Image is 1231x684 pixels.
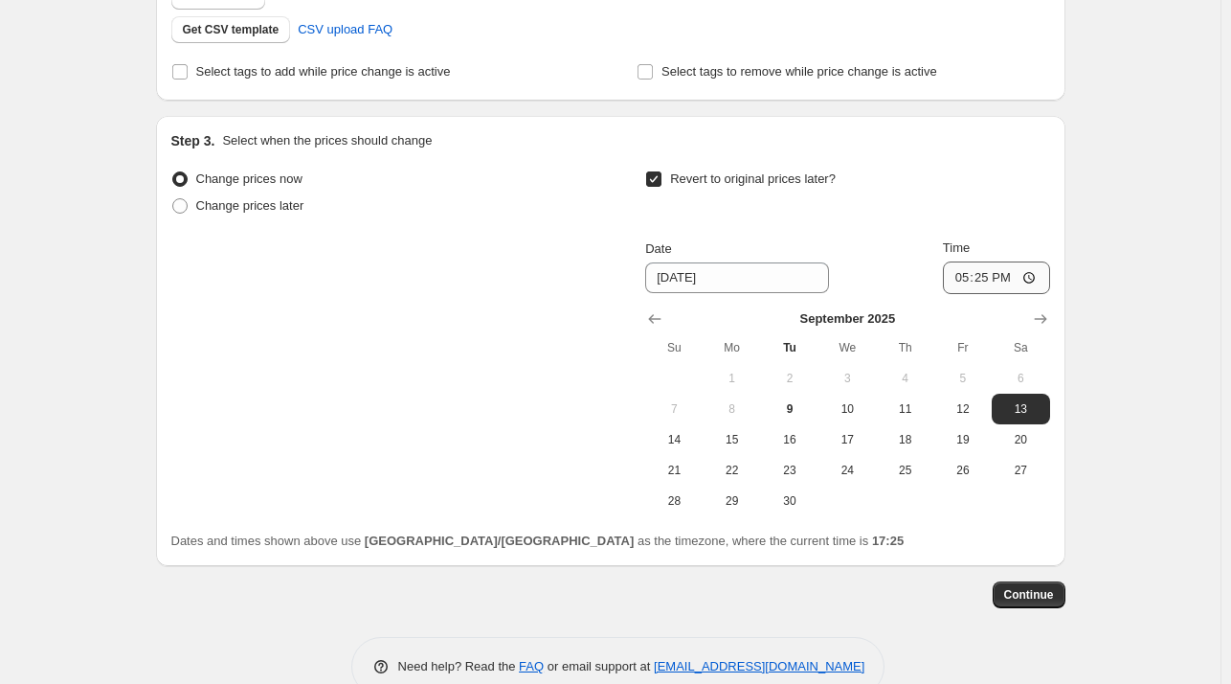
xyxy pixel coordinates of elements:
span: 17 [826,432,868,447]
button: Monday September 8 2025 [704,394,761,424]
span: 27 [999,463,1041,478]
span: 23 [769,463,811,478]
span: 11 [884,401,926,417]
button: Saturday September 20 2025 [992,424,1049,455]
button: Continue [993,581,1065,608]
button: Get CSV template [171,16,291,43]
button: Friday September 5 2025 [934,363,992,394]
span: 30 [769,493,811,509]
button: Sunday September 7 2025 [645,394,703,424]
span: Change prices later [196,198,304,213]
button: Sunday September 28 2025 [645,486,703,516]
span: 12 [942,401,984,417]
span: Fr [942,340,984,355]
span: Continue [1004,587,1054,603]
button: Tuesday September 23 2025 [761,455,818,486]
span: 8 [711,401,753,417]
th: Friday [934,332,992,363]
button: Tuesday September 30 2025 [761,486,818,516]
span: Th [884,340,926,355]
p: Select when the prices should change [222,131,432,150]
span: 21 [653,463,695,478]
span: 7 [653,401,695,417]
button: Saturday September 13 2025 [992,394,1049,424]
span: 28 [653,493,695,509]
button: Monday September 15 2025 [704,424,761,455]
button: Sunday September 14 2025 [645,424,703,455]
span: Su [653,340,695,355]
button: Thursday September 18 2025 [876,424,933,455]
span: Time [943,240,970,255]
span: Revert to original prices later? [670,171,836,186]
button: Saturday September 27 2025 [992,455,1049,486]
input: 9/9/2025 [645,262,829,293]
span: 10 [826,401,868,417]
button: Tuesday September 2 2025 [761,363,818,394]
span: or email support at [544,659,654,673]
b: [GEOGRAPHIC_DATA]/[GEOGRAPHIC_DATA] [365,534,634,548]
button: Friday September 26 2025 [934,455,992,486]
span: 9 [769,401,811,417]
span: 14 [653,432,695,447]
th: Sunday [645,332,703,363]
span: 3 [826,371,868,386]
th: Tuesday [761,332,818,363]
input: 12:00 [943,262,1050,294]
span: 16 [769,432,811,447]
span: 22 [711,463,753,478]
span: 26 [942,463,984,478]
span: 18 [884,432,926,447]
button: Wednesday September 17 2025 [818,424,876,455]
span: 13 [999,401,1041,417]
button: Thursday September 11 2025 [876,394,933,424]
button: Monday September 1 2025 [704,363,761,394]
th: Monday [704,332,761,363]
b: 17:25 [872,534,904,548]
a: FAQ [519,659,544,673]
span: 5 [942,371,984,386]
span: Tu [769,340,811,355]
button: Sunday September 21 2025 [645,455,703,486]
span: 2 [769,371,811,386]
button: Friday September 12 2025 [934,394,992,424]
button: Wednesday September 3 2025 [818,363,876,394]
span: 20 [999,432,1041,447]
th: Thursday [876,332,933,363]
button: Wednesday September 24 2025 [818,455,876,486]
button: Thursday September 4 2025 [876,363,933,394]
button: Thursday September 25 2025 [876,455,933,486]
span: CSV upload FAQ [298,20,392,39]
button: Monday September 29 2025 [704,486,761,516]
span: 29 [711,493,753,509]
button: Tuesday September 16 2025 [761,424,818,455]
span: Change prices now [196,171,302,186]
button: Show next month, October 2025 [1027,306,1054,332]
span: 15 [711,432,753,447]
span: Get CSV template [183,22,280,37]
span: Select tags to remove while price change is active [661,64,937,79]
span: 24 [826,463,868,478]
a: [EMAIL_ADDRESS][DOMAIN_NAME] [654,659,864,673]
span: Select tags to add while price change is active [196,64,451,79]
th: Saturday [992,332,1049,363]
button: Monday September 22 2025 [704,455,761,486]
span: 19 [942,432,984,447]
span: Mo [711,340,753,355]
span: Sa [999,340,1041,355]
span: 6 [999,371,1041,386]
button: Today Tuesday September 9 2025 [761,394,818,424]
span: Need help? Read the [398,659,520,673]
a: CSV upload FAQ [286,14,404,45]
span: Dates and times shown above use as the timezone, where the current time is [171,534,905,548]
button: Friday September 19 2025 [934,424,992,455]
button: Show previous month, August 2025 [641,306,668,332]
th: Wednesday [818,332,876,363]
span: Date [645,241,671,256]
span: 1 [711,371,753,386]
h2: Step 3. [171,131,215,150]
span: 25 [884,463,926,478]
span: We [826,340,868,355]
button: Saturday September 6 2025 [992,363,1049,394]
button: Wednesday September 10 2025 [818,394,876,424]
span: 4 [884,371,926,386]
